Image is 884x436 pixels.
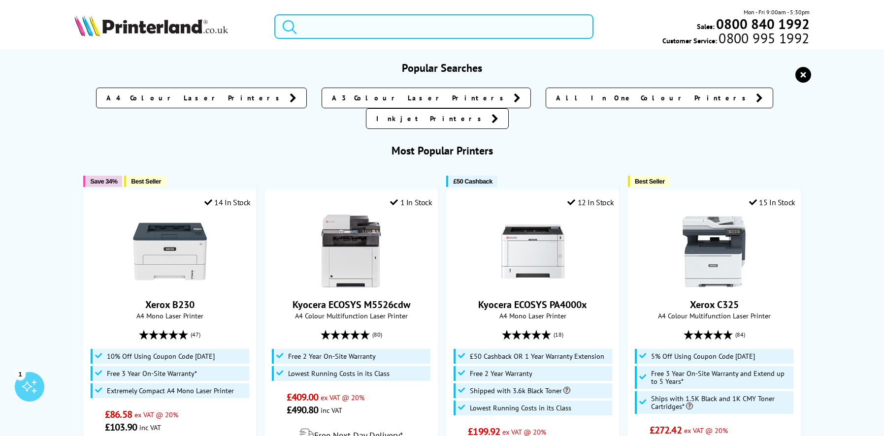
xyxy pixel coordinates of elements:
button: Best Seller [124,176,166,187]
span: Lowest Running Costs in its Class [470,404,571,412]
span: inc VAT [321,405,342,415]
div: 15 In Stock [749,197,795,207]
span: £409.00 [287,391,319,404]
h3: Most Popular Printers [74,144,809,157]
span: Free 2 Year On-Site Warranty [288,352,376,360]
span: Save 34% [90,178,117,185]
span: All In One Colour Printers [556,93,751,103]
span: £50 Cashback OR 1 Year Warranty Extension [470,352,604,360]
img: Xerox B230 [133,215,207,288]
div: 1 [15,369,26,379]
span: ex VAT @ 20% [134,410,178,419]
span: A4 Colour Multifunction Laser Printer [270,311,432,320]
a: Kyocera ECOSYS M5526cdw [314,280,388,290]
span: Shipped with 3.6k Black Toner [470,387,570,395]
div: 14 In Stock [204,197,251,207]
span: 10% Off Using Coupon Code [DATE] [107,352,215,360]
span: Ships with 1.5K Black and 1K CMY Toner Cartridges* [651,395,791,410]
a: 0800 840 1992 [715,19,810,29]
a: Xerox B230 [133,280,207,290]
a: Kyocera ECOSYS PA4000x [478,298,587,311]
a: A4 Colour Laser Printers [96,88,307,108]
img: Kyocera ECOSYS PA4000x [496,215,570,288]
a: Kyocera ECOSYS M5526cdw [293,298,410,311]
h3: Popular Searches [74,61,809,75]
span: Lowest Running Costs in its Class [288,370,390,377]
span: Free 3 Year On-Site Warranty* [107,370,197,377]
a: Xerox B230 [145,298,195,311]
div: 1 In Stock [390,197,432,207]
span: (84) [735,325,745,344]
span: (80) [372,325,382,344]
span: Best Seller [131,178,161,185]
button: £50 Cashback [446,176,497,187]
div: 12 In Stock [567,197,614,207]
span: £490.80 [287,404,319,416]
a: Xerox C325 [677,280,751,290]
a: Kyocera ECOSYS PA4000x [496,280,570,290]
span: ex VAT @ 20% [684,426,728,435]
img: Xerox C325 [677,215,751,288]
span: A4 Mono Laser Printer [452,311,614,320]
span: 0800 995 1992 [717,33,809,43]
span: Mon - Fri 9:00am - 5:30pm [744,7,810,17]
a: Printerland Logo [74,15,262,38]
img: Kyocera ECOSYS M5526cdw [314,215,388,288]
input: Search product [274,14,593,39]
a: A3 Colour Laser Printers [322,88,531,108]
span: inc VAT [139,423,161,432]
b: 0800 840 1992 [716,15,810,33]
span: Free 3 Year On-Site Warranty and Extend up to 5 Years* [651,370,791,385]
span: A3 Colour Laser Printers [332,93,509,103]
span: Inkjet Printers [376,114,487,124]
a: Inkjet Printers [366,108,509,129]
img: Printerland Logo [74,15,228,36]
span: Best Seller [635,178,665,185]
span: A4 Mono Laser Printer [89,311,251,320]
span: Free 2 Year Warranty [470,370,532,377]
span: £50 Cashback [453,178,492,185]
span: £86.58 [105,408,132,421]
span: Sales: [697,22,715,31]
span: Customer Service: [662,33,809,45]
span: (18) [554,325,563,344]
span: £103.90 [105,421,137,434]
button: Best Seller [628,176,670,187]
span: (47) [191,325,200,344]
span: Extremely Compact A4 Mono Laser Printer [107,387,234,395]
a: All In One Colour Printers [546,88,773,108]
button: Save 34% [83,176,122,187]
span: ex VAT @ 20% [321,393,364,402]
span: A4 Colour Multifunction Laser Printer [633,311,795,320]
a: Xerox C325 [690,298,739,311]
span: A4 Colour Laser Printers [106,93,285,103]
span: 5% Off Using Coupon Code [DATE] [651,352,755,360]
